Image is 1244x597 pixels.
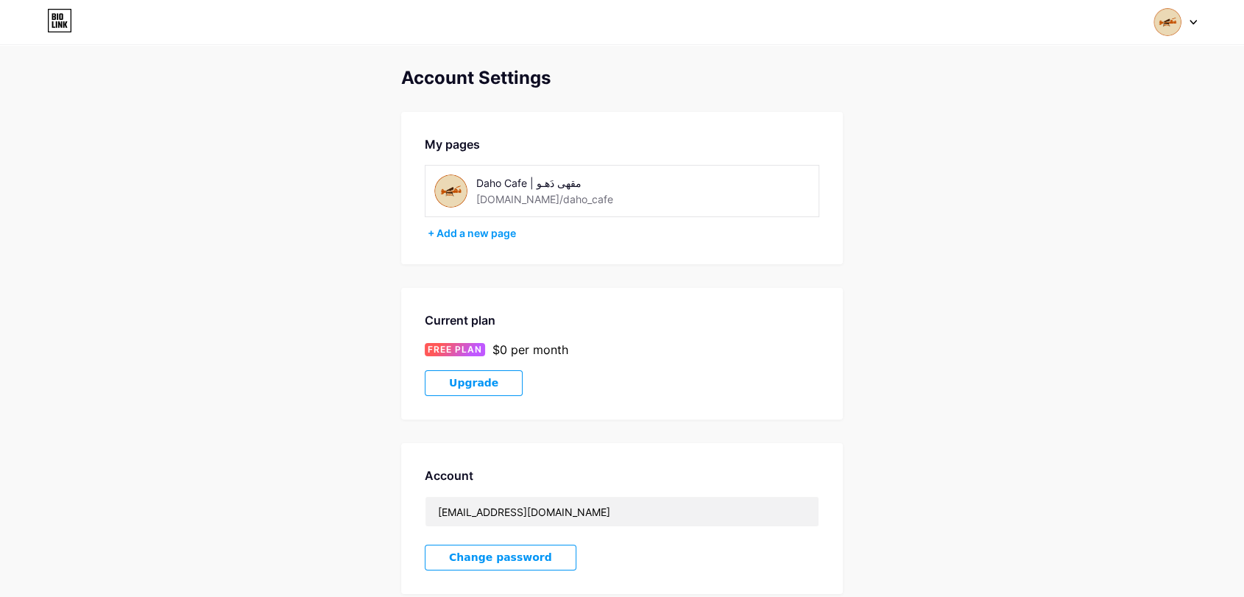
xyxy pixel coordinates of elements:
img: daho_cafe [434,174,467,208]
span: FREE PLAN [428,343,482,356]
span: Change password [449,551,552,564]
div: Account Settings [401,68,843,88]
div: [DOMAIN_NAME]/daho_cafe [476,191,613,207]
input: Email [425,497,819,526]
img: daho_cafe [1153,8,1181,36]
div: My pages [425,135,819,153]
div: + Add a new page [428,226,819,241]
button: Change password [425,545,576,570]
div: $0 per month [492,341,568,358]
button: Upgrade [425,370,523,396]
div: Current plan [425,311,819,329]
div: Account [425,467,819,484]
div: Daho Cafe | مقهى دَهـو [476,175,685,191]
span: Upgrade [449,377,498,389]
